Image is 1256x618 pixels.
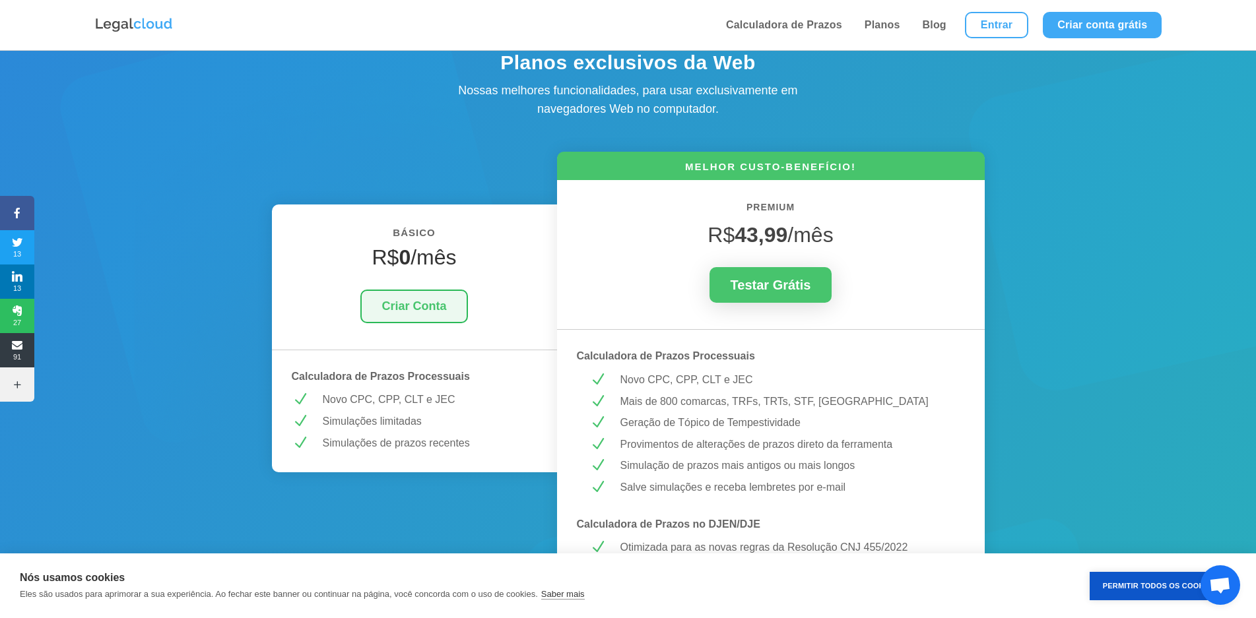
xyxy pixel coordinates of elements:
strong: Calculadora de Prazos Processuais [577,350,755,361]
span: N [589,393,606,410]
p: Novo CPC, CPP, CLT e JEC [323,391,537,408]
h4: Planos exclusivos da Web [397,51,859,81]
a: Criar Conta [360,290,467,323]
span: N [292,413,308,429]
span: N [589,457,606,474]
a: Criar conta grátis [1043,12,1162,38]
p: Salve simulações e receba lembretes por e-mail [620,479,952,496]
strong: 0 [399,245,411,269]
a: Entrar [965,12,1028,38]
p: Eles são usados para aprimorar a sua experiência. Ao fechar este banner ou continuar na página, v... [20,589,538,599]
strong: Calculadora de Prazos no DJEN/DJE [577,518,760,530]
a: Saber mais [541,589,585,600]
strong: Nós usamos cookies [20,572,125,583]
span: N [589,414,606,431]
span: N [589,371,606,388]
span: N [589,479,606,495]
h6: PREMIUM [577,200,965,222]
p: Simulação de prazos mais antigos ou mais longos [620,457,952,474]
p: Otimizada para as novas regras da Resolução CNJ 455/2022 [620,539,952,556]
p: Simulações limitadas [323,413,537,430]
span: N [292,391,308,408]
span: N [589,539,606,555]
button: Permitir Todos os Cookies [1090,572,1230,600]
span: R$ /mês [708,223,833,247]
span: N [589,436,606,452]
h4: R$ /mês [292,245,537,276]
div: Nossas melhores funcionalidades, para usar exclusivamente em navegadores Web no computador. [430,81,826,119]
h6: BÁSICO [292,224,537,248]
h6: MELHOR CUSTO-BENEFÍCIO! [557,160,985,180]
strong: 43,99 [735,223,787,247]
p: Mais de 800 comarcas, TRFs, TRTs, STF, [GEOGRAPHIC_DATA] [620,393,952,410]
a: Bate-papo aberto [1201,565,1240,605]
p: Novo CPC, CPP, CLT e JEC [620,371,952,388]
strong: Calculadora de Prazos Processuais [292,371,470,382]
p: Simulações de prazos recentes [323,435,537,452]
img: Logo da Legalcloud [94,16,174,34]
p: Provimentos de alterações de prazos direto da ferramenta [620,436,952,453]
p: Geração de Tópico de Tempestividade [620,414,952,431]
a: Testar Grátis [710,267,832,303]
span: N [292,435,308,451]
